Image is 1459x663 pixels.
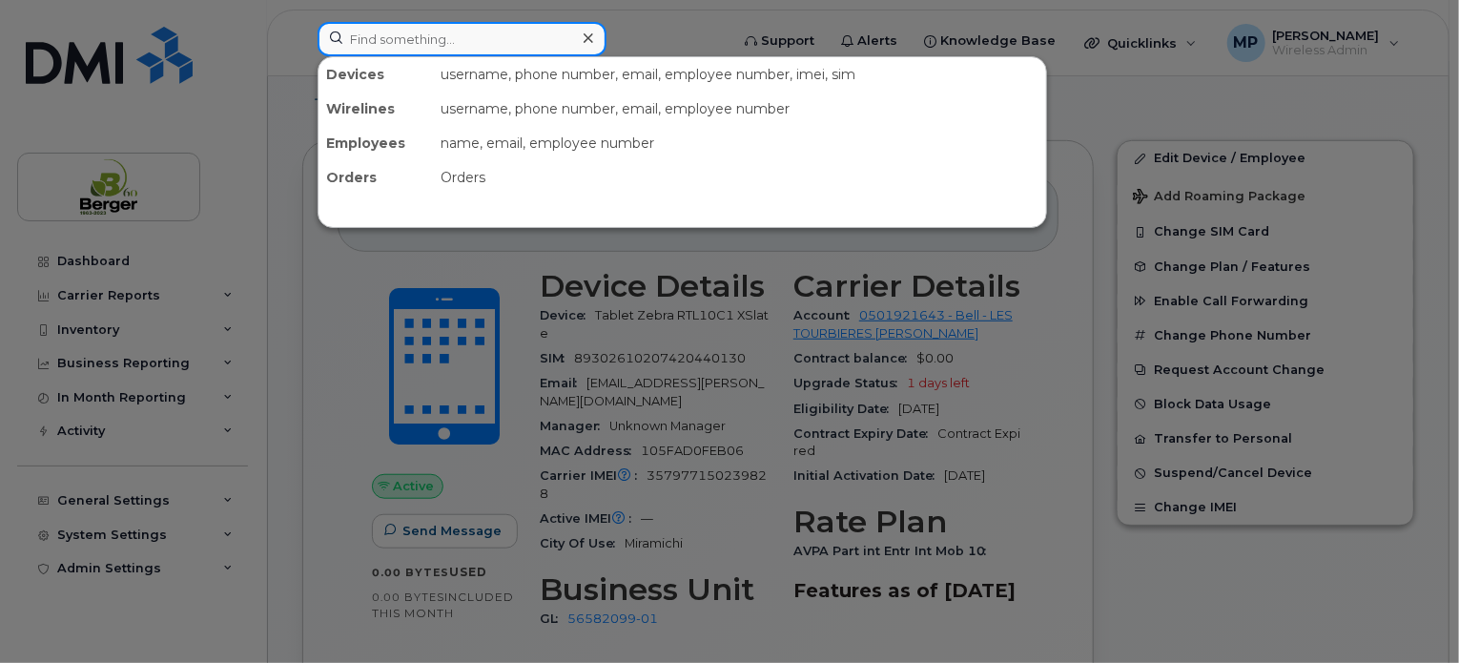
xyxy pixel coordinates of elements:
[319,160,433,195] div: Orders
[319,57,433,92] div: Devices
[319,92,433,126] div: Wirelines
[319,126,433,160] div: Employees
[318,22,606,56] input: Find something...
[433,57,1046,92] div: username, phone number, email, employee number, imei, sim
[433,92,1046,126] div: username, phone number, email, employee number
[433,160,1046,195] div: Orders
[433,126,1046,160] div: name, email, employee number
